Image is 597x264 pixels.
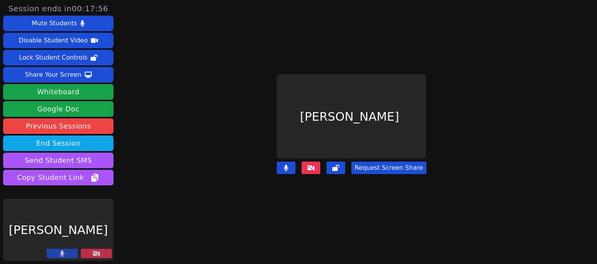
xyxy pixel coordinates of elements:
[351,162,426,174] button: Request Screen Share
[3,153,113,168] button: Send Student SMS
[3,199,113,261] div: [PERSON_NAME]
[25,69,82,81] div: Share Your Screen
[32,17,77,30] div: Mute Students
[72,4,108,13] time: 00:17:56
[3,170,113,185] button: Copy Student Link
[3,101,113,117] a: Google Doc
[3,118,113,134] a: Previous Sessions
[17,172,99,183] span: Copy Student Link
[19,34,87,47] div: Disable Student Video
[3,136,113,151] button: End Session
[9,3,108,14] span: Session ends in
[3,84,113,100] button: Whiteboard
[277,74,426,158] div: [PERSON_NAME]
[3,16,113,31] button: Mute Students
[19,51,87,64] div: Lock Student Controls
[3,67,113,83] button: Share Your Screen
[3,33,113,48] button: Disable Student Video
[3,50,113,65] button: Lock Student Controls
